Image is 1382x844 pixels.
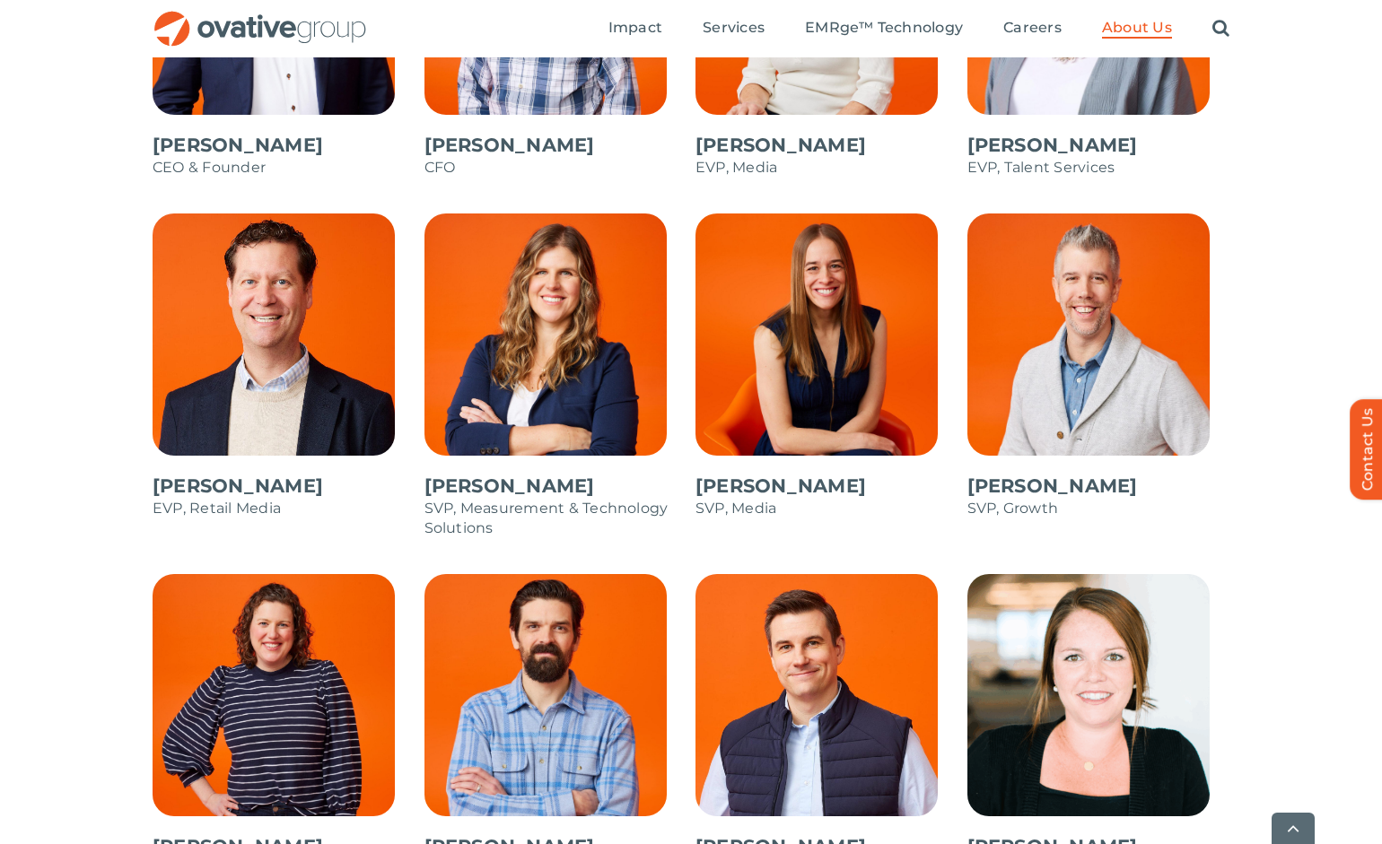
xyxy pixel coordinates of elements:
[703,19,765,39] a: Services
[608,19,662,39] a: Impact
[153,9,368,26] a: OG_Full_horizontal_RGB
[1003,19,1062,37] span: Careers
[805,19,963,39] a: EMRge™ Technology
[1102,19,1172,37] span: About Us
[1212,19,1229,39] a: Search
[805,19,963,37] span: EMRge™ Technology
[608,19,662,37] span: Impact
[1003,19,1062,39] a: Careers
[1102,19,1172,39] a: About Us
[703,19,765,37] span: Services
